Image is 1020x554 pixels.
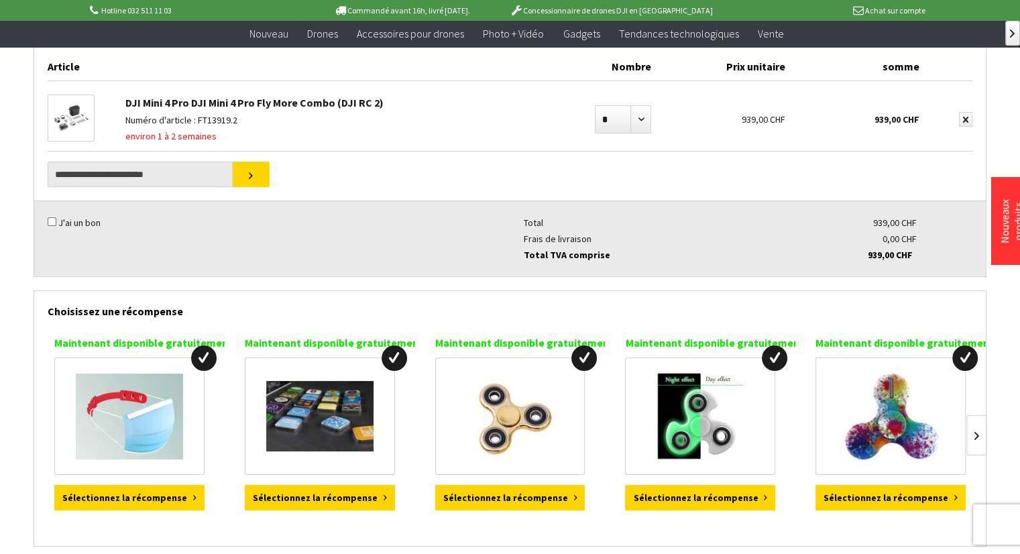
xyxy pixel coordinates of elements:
[748,20,793,48] a: Vente
[435,336,614,349] font: Maintenant disponible gratuitement
[48,304,183,318] font: Choisissez une récompense
[824,492,948,504] font: Sélectionnez la récompense
[101,5,172,15] font: Hotline 032 511 11 03
[553,20,609,48] a: Gadgets
[443,492,568,504] font: Sélectionnez la récompense
[253,492,378,504] font: Sélectionnez la récompense
[307,27,338,40] font: Drones
[298,20,347,48] a: Drones
[54,357,205,475] a: Support pour masques d'hygiène
[840,365,942,467] img: Fidget Spinner avec LED
[757,27,783,40] font: Vente
[435,357,585,475] a: Fidget Spinner Or
[62,492,187,504] font: Sélectionnez la récompense
[865,5,925,15] font: Achat sur compte
[874,113,919,125] font: 939,00 CHF
[58,217,101,229] font: J'ai un bon
[872,217,916,229] font: 939,00 CHF
[726,60,785,73] font: Prix unitaire
[240,20,298,48] a: Nouveau
[125,96,384,109] a: DJI Mini 4 Pro DJI Mini 4 Pro Fly More Combo (DJI RC 2)
[435,485,585,510] button: Sélectionnez la récompense
[125,130,217,142] font: environ 1 à 2 semaines
[563,27,600,40] font: Gadgets
[815,336,994,349] font: Maintenant disponible gratuitement
[815,485,966,510] button: Sélectionnez la récompense
[245,485,395,510] button: Sélectionnez la récompense
[524,217,543,229] font: Total
[357,27,464,40] font: Accessoires pour drones
[649,365,752,467] img: Fidget Spinner UV Glow
[524,249,610,261] font: Total TVA comprise
[245,336,423,349] font: Maintenant disponible gratuitement
[883,60,919,73] font: somme
[347,20,473,48] a: Accessoires pour drones
[882,233,916,245] font: 0,00 CHF
[618,27,738,40] font: Tendances technologiques
[742,113,785,125] font: 939,00 CHF
[633,492,758,504] font: Sélectionnez la récompense
[54,485,205,510] button: Sélectionnez la récompense
[524,233,591,245] font: Frais de livraison
[125,114,237,126] font: Numéro d'article : FT13919.2
[347,5,470,15] font: Commandé avant 16h, livré [DATE].
[76,374,183,459] img: Support pour masques d'hygiène
[48,60,80,73] font: Article
[612,60,651,73] font: Nombre
[625,357,775,475] a: Fidget Spinner UV Glow
[54,336,233,349] font: Maintenant disponible gratuitement
[867,249,912,261] font: 939,00 CHF
[523,5,713,15] font: Concessionnaire de drones DJI en [GEOGRAPHIC_DATA]
[625,485,775,510] button: Sélectionnez la récompense
[815,357,966,475] a: Fidget Spinner avec LED
[483,27,544,40] font: Photo + Vidéo
[625,336,803,349] font: Maintenant disponible gratuitement
[245,357,395,475] a: Aimants d'application iPhone
[459,365,561,467] img: Fidget Spinner Or
[473,20,553,48] a: Photo + Vidéo
[266,381,374,451] img: Aimants d'application iPhone
[1010,30,1015,38] font: 
[609,20,748,48] a: Tendances technologiques
[48,99,94,137] img: DJI Mini 4 Pro DJI Mini 4 Pro Fly More Combo (DJI RC 2)
[249,27,288,40] font: Nouveau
